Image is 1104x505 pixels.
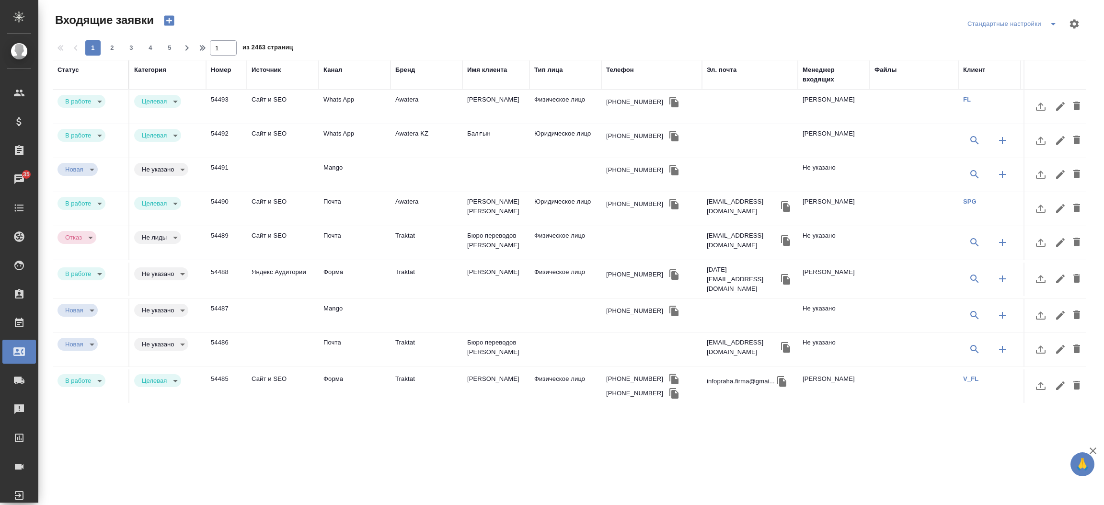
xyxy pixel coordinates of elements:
td: Сайт и SEO [247,124,319,158]
span: из 2463 страниц [242,42,293,56]
button: Новая [62,340,86,348]
button: Загрузить файл [1029,197,1052,220]
td: Awatera [391,90,462,124]
button: Не указано [139,165,177,173]
div: В работе [134,129,181,142]
button: Редактировать [1052,197,1069,220]
button: Выбрать клиента [963,231,986,254]
button: В работе [62,131,94,139]
td: Whats App [319,124,391,158]
td: Сайт и SEO [247,192,319,226]
button: Загрузить файл [1029,95,1052,118]
div: В работе [134,338,188,351]
a: FL [963,96,971,103]
td: Не указано [798,158,870,192]
button: Загрузить файл [1029,338,1052,361]
button: Удалить [1069,267,1085,290]
button: 2 [104,40,120,56]
button: Выбрать клиента [963,304,986,327]
button: Скопировать [667,372,681,386]
td: Не указано [798,226,870,260]
td: Юридическое лицо [529,192,601,226]
button: 3 [124,40,139,56]
div: [PHONE_NUMBER] [606,270,663,279]
div: Имя клиента [467,65,507,75]
div: [PHONE_NUMBER] [606,306,663,316]
td: 54489 [206,226,247,260]
td: [PERSON_NAME] [462,90,529,124]
div: В работе [134,197,181,210]
button: Редактировать [1052,129,1069,152]
button: 5 [162,40,177,56]
td: Сайт и SEO [247,90,319,124]
td: Бюро переводов [PERSON_NAME] [462,226,529,260]
td: 54491 [206,158,247,192]
div: В работе [134,95,181,108]
button: Целевая [139,377,170,385]
div: В работе [57,267,105,280]
div: Файлы [874,65,897,75]
button: Удалить [1069,95,1085,118]
button: В работе [62,270,94,278]
button: Целевая [139,199,170,207]
td: Traktat [391,226,462,260]
td: Почта [319,192,391,226]
button: Редактировать [1052,304,1069,327]
button: Редактировать [1052,163,1069,186]
td: Mango [319,158,391,192]
button: Редактировать [1052,374,1069,397]
td: Mango [319,299,391,333]
span: 35 [17,170,35,179]
span: Входящие заявки [53,12,154,28]
span: 3 [124,43,139,53]
button: Создать клиента [991,231,1014,254]
button: Создать [158,12,181,29]
td: Физическое лицо [529,226,601,260]
button: Удалить [1069,231,1085,254]
td: Яндекс Аудитории [247,263,319,296]
button: Загрузить файл [1029,163,1052,186]
button: Не указано [139,306,177,314]
div: Канал [323,65,342,75]
td: Whats App [319,90,391,124]
div: В работе [57,338,98,351]
td: 54485 [206,369,247,403]
button: Скопировать [779,233,793,248]
div: [PHONE_NUMBER] [606,389,663,398]
button: Выбрать клиента [963,338,986,361]
button: 🙏 [1070,452,1094,476]
div: Статус [57,65,79,75]
div: В работе [134,304,188,317]
td: Почта [319,333,391,367]
span: Настроить таблицу [1063,12,1086,35]
button: Целевая [139,131,170,139]
div: [PHONE_NUMBER] [606,97,663,107]
td: Физическое лицо [529,263,601,296]
div: [PHONE_NUMBER] [606,131,663,141]
div: Менеджер входящих [803,65,865,84]
button: Скопировать [775,374,789,389]
button: Отказ [62,233,85,241]
a: V_FL [963,375,978,382]
div: В работе [57,304,98,317]
button: Удалить [1069,197,1085,220]
div: В работе [57,197,105,210]
p: infopraha.firma@gmai... [707,377,775,386]
td: 54486 [206,333,247,367]
button: Создать клиента [991,267,1014,290]
button: Скопировать [667,95,681,109]
button: Загрузить файл [1029,374,1052,397]
button: Скопировать [667,304,681,318]
div: Бренд [395,65,415,75]
button: Загрузить файл [1029,267,1052,290]
td: Traktat [391,333,462,367]
p: [DATE][EMAIL_ADDRESS][DOMAIN_NAME] [707,265,779,294]
button: Не указано [139,270,177,278]
td: 54492 [206,124,247,158]
td: Traktat [391,263,462,296]
span: 5 [162,43,177,53]
button: Создать клиента [991,338,1014,361]
div: Это спам, фрилансеры, текущие клиенты и т.д. [134,231,201,244]
p: [EMAIL_ADDRESS][DOMAIN_NAME] [707,338,779,357]
td: 54490 [206,192,247,226]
